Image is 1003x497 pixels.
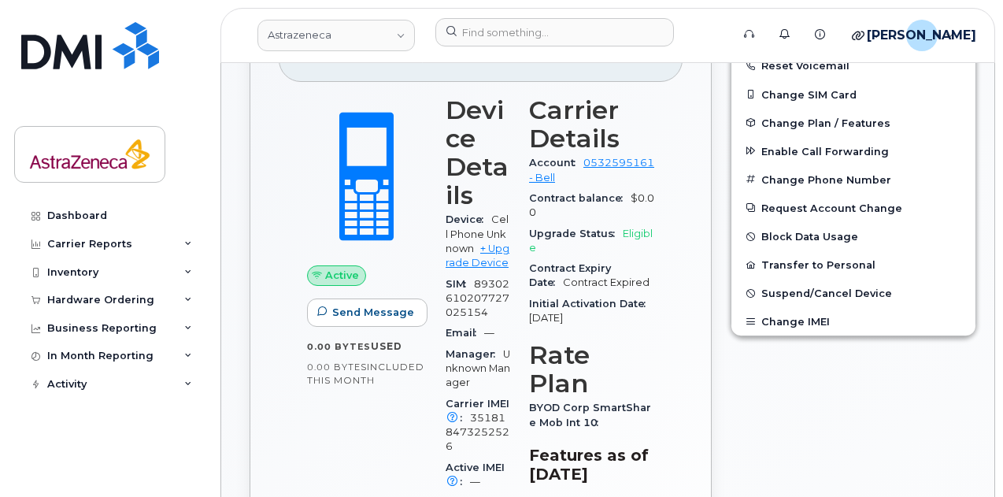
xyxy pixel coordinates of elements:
span: 351818473252526 [446,412,509,453]
span: Send Message [332,305,414,320]
span: Initial Activation Date [529,298,653,310]
span: 89302610207727025154 [446,278,509,319]
h3: Device Details [446,96,510,210]
span: Carrier IMEI [446,398,509,424]
button: Send Message [307,299,427,327]
div: Quicklinks [841,20,892,51]
span: SIM [446,278,474,290]
button: Change Phone Number [731,165,975,194]
span: 0.00 Bytes [307,341,371,352]
button: Suspend/Cancel Device [731,279,975,307]
span: Device [446,213,491,225]
span: Upgrade Status [529,228,623,239]
span: Email [446,327,484,339]
span: Suspend/Cancel Device [761,287,892,299]
button: Request Account Change [731,194,975,222]
button: Enable Call Forwarding [731,137,975,165]
span: Active [325,268,359,283]
span: Cell Phone Unknown [446,213,509,254]
button: Change IMEI [731,307,975,336]
span: — [470,476,480,488]
div: Jamal Abdi [895,20,965,51]
button: Transfer to Personal [731,250,975,279]
h3: Carrier Details [529,96,654,153]
a: 0532595161 - Bell [529,157,654,183]
span: Eligible [529,228,653,254]
h3: Rate Plan [529,341,654,398]
span: — [484,327,494,339]
button: Change Plan / Features [731,109,975,137]
button: Block Data Usage [731,222,975,250]
span: used [371,340,402,352]
button: Reset Voicemail [731,51,975,80]
span: Unknown Manager [446,348,510,389]
span: Contract Expiry Date [529,262,611,288]
button: Change SIM Card [731,80,975,109]
span: BYOD Corp SmartShare Mob Int 10 [529,402,651,428]
span: 0.00 Bytes [307,362,367,373]
span: Account [529,157,583,169]
span: [PERSON_NAME] [867,26,976,45]
h3: Features as of [DATE] [529,446,654,484]
span: Manager [446,348,503,360]
span: Change Plan / Features [761,117,890,128]
span: Contract Expired [563,276,650,288]
span: Active IMEI [446,462,505,488]
input: Find something... [435,18,674,46]
a: Astrazeneca [257,20,415,51]
span: [DATE] [529,312,563,324]
span: Contract balance [529,192,631,204]
span: Enable Call Forwarding [761,145,889,157]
